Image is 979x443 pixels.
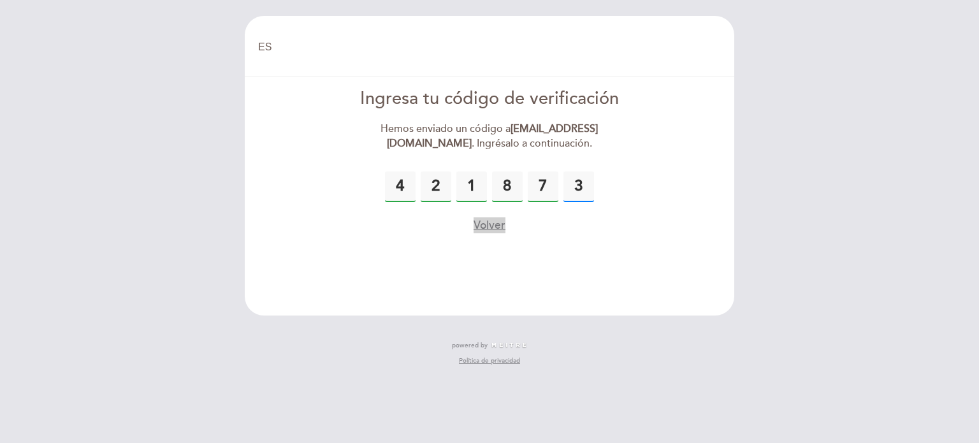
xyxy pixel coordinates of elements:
span: powered by [452,341,488,350]
input: 0 [456,171,487,202]
input: 0 [563,171,594,202]
strong: [EMAIL_ADDRESS][DOMAIN_NAME] [387,122,598,150]
a: powered by [452,341,527,350]
input: 0 [528,171,558,202]
button: Volver [474,217,505,233]
a: Política de privacidad [459,356,520,365]
input: 0 [385,171,416,202]
input: 0 [492,171,523,202]
img: MEITRE [491,342,527,349]
input: 0 [421,171,451,202]
div: Ingresa tu código de verificación [344,87,636,112]
div: Hemos enviado un código a . Ingrésalo a continuación. [344,122,636,151]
